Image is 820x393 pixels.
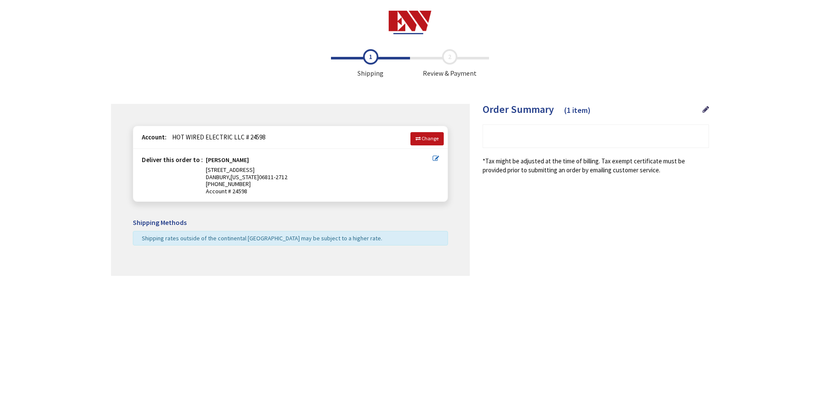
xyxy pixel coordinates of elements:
[564,105,591,115] span: (1 item)
[331,49,410,78] span: Shipping
[142,234,382,242] span: Shipping rates outside of the continental [GEOGRAPHIC_DATA] may be subject to a higher rate.
[142,156,203,164] strong: Deliver this order to :
[168,133,265,141] span: HOT WIRED ELECTRIC LLC # 24598
[206,173,231,181] span: DANBURY,
[422,135,439,142] span: Change
[389,11,432,34] img: Electrical Wholesalers, Inc.
[231,173,259,181] span: [US_STATE]
[410,132,444,145] a: Change
[483,103,554,116] span: Order Summary
[206,180,251,188] span: [PHONE_NUMBER]
[206,166,255,174] span: [STREET_ADDRESS]
[410,49,489,78] span: Review & Payment
[206,157,249,166] strong: [PERSON_NAME]
[483,157,709,175] : *Tax might be adjusted at the time of billing. Tax exempt certificate must be provided prior to s...
[133,219,448,227] h5: Shipping Methods
[142,133,167,141] strong: Account:
[206,188,433,195] span: Account # 24598
[259,173,287,181] span: 06811-2712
